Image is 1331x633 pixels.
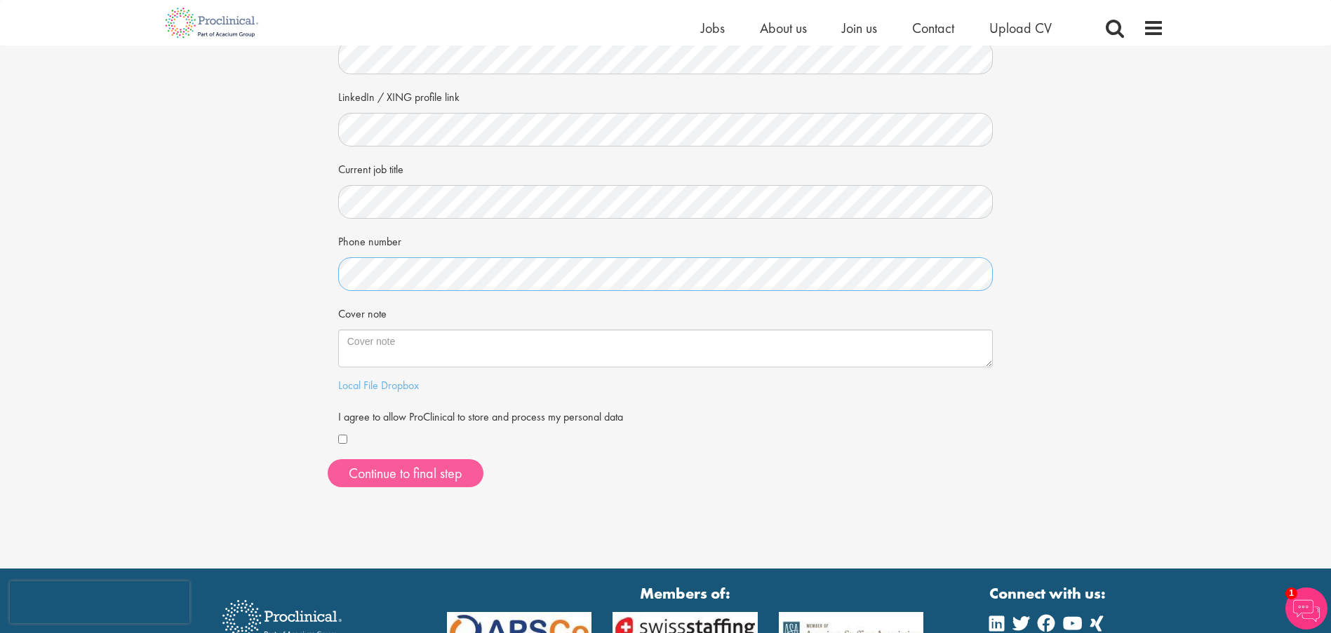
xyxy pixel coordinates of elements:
[989,19,1052,37] a: Upload CV
[912,19,954,37] a: Contact
[338,404,623,426] label: I agree to allow ProClinical to store and process my personal data
[760,19,807,37] a: About us
[338,301,387,322] label: Cover note
[1285,587,1297,599] span: 1
[1285,587,1327,629] img: Chatbot
[10,581,189,623] iframe: reCAPTCHA
[989,583,1109,604] strong: Connect with us:
[328,459,483,487] button: Continue to final step
[381,378,419,393] a: Dropbox
[338,229,401,250] label: Phone number
[447,583,924,604] strong: Members of:
[701,19,725,37] a: Jobs
[338,378,378,393] a: Local File
[338,85,460,106] label: LinkedIn / XING profile link
[842,19,877,37] a: Join us
[338,157,403,178] label: Current job title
